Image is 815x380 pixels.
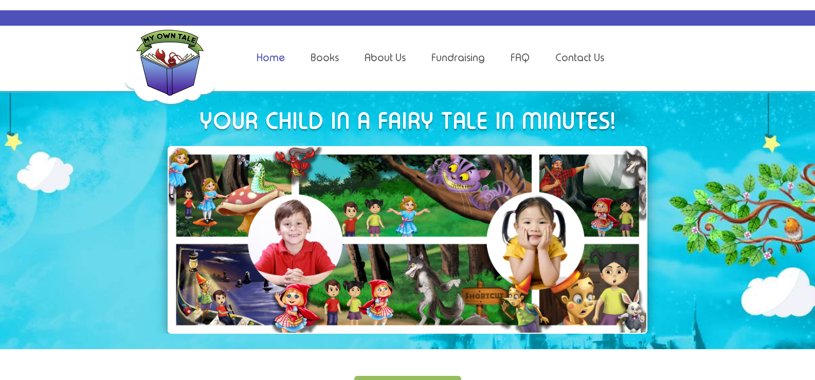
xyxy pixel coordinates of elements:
[311,51,339,64] a: Books
[431,51,485,64] a: Fundraising
[555,51,604,64] a: Contact Us
[511,51,530,64] a: FAQ
[365,51,406,64] a: About Us
[140,110,675,132] h1: Your child in a fairy tale in minutes!
[257,51,285,64] a: Home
